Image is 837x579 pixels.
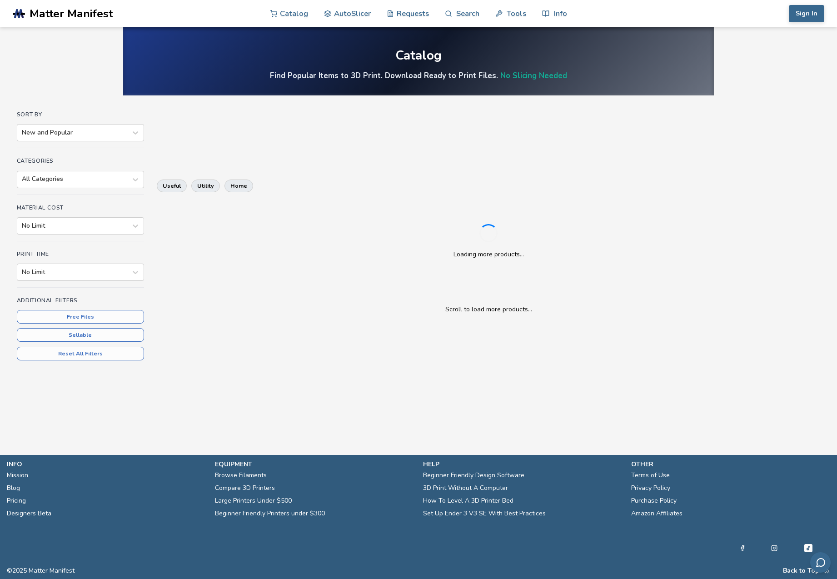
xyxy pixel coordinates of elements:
h4: Find Popular Items to 3D Print. Download Ready to Print Files. [270,70,567,81]
a: Pricing [7,494,26,507]
span: Matter Manifest [30,7,113,20]
div: Catalog [395,49,442,63]
h4: Print Time [17,251,144,257]
h4: Additional Filters [17,297,144,304]
h4: Categories [17,158,144,164]
a: No Slicing Needed [500,70,567,81]
button: Back to Top [783,567,819,574]
p: Loading more products... [453,250,524,259]
a: Privacy Policy [631,482,670,494]
button: Reset All Filters [17,347,144,360]
input: All Categories [22,175,24,183]
a: RSS Feed [824,567,830,574]
a: Beginner Friendly Design Software [423,469,524,482]
a: Beginner Friendly Printers under $300 [215,507,325,520]
a: Facebook [739,543,746,554]
p: info [7,459,206,469]
button: home [224,180,253,192]
a: Blog [7,482,20,494]
h4: Sort By [17,111,144,118]
a: Mission [7,469,28,482]
button: Sign In [789,5,824,22]
a: Amazon Affiliates [631,507,683,520]
a: Designers Beta [7,507,51,520]
a: 3D Print Without A Computer [423,482,508,494]
button: utility [191,180,220,192]
p: equipment [215,459,414,469]
p: help [423,459,622,469]
input: No Limit [22,269,24,276]
p: Scroll to load more products... [166,304,811,314]
a: Browse Filaments [215,469,267,482]
input: New and Popular [22,129,24,136]
p: other [631,459,830,469]
span: © 2025 Matter Manifest [7,567,75,574]
a: Terms of Use [631,469,670,482]
h4: Material Cost [17,205,144,211]
a: Purchase Policy [631,494,677,507]
a: Tiktok [803,543,814,554]
a: Large Printers Under $500 [215,494,292,507]
button: useful [157,180,187,192]
a: Set Up Ender 3 V3 SE With Best Practices [423,507,546,520]
a: Instagram [771,543,777,554]
a: How To Level A 3D Printer Bed [423,494,513,507]
button: Free Files [17,310,144,324]
button: Sellable [17,328,144,342]
input: No Limit [22,222,24,230]
a: Compare 3D Printers [215,482,275,494]
button: Send feedback via email [810,552,831,573]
